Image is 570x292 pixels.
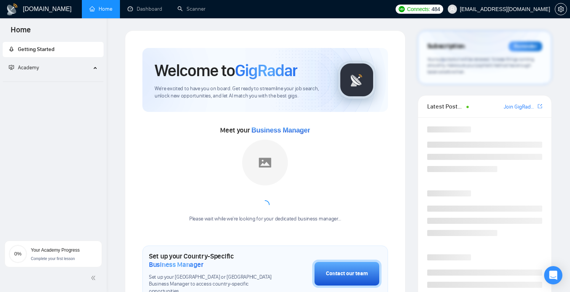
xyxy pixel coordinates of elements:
[338,61,376,99] img: gigradar-logo.png
[155,85,326,100] span: We're excited to have you on board. Get ready to streamline your job search, unlock new opportuni...
[177,6,206,12] a: searchScanner
[504,103,536,111] a: Join GigRadar Slack Community
[427,40,465,53] span: Subscription
[427,56,534,75] span: Your subscription will be renewed. To keep things running smoothly, make sure your payment method...
[220,126,310,134] span: Meet your
[326,270,368,278] div: Contact our team
[31,247,80,253] span: Your Academy Progress
[3,78,104,83] li: Academy Homepage
[6,3,18,16] img: logo
[538,103,542,110] a: export
[251,126,310,134] span: Business Manager
[18,46,54,53] span: Getting Started
[544,266,562,284] div: Open Intercom Messenger
[538,103,542,109] span: export
[9,65,14,70] span: fund-projection-screen
[89,6,112,12] a: homeHome
[9,64,39,71] span: Academy
[18,64,39,71] span: Academy
[31,257,75,261] span: Complete your first lesson
[399,6,405,12] img: upwork-logo.png
[185,215,346,223] div: Please wait while we're looking for your dedicated business manager...
[3,42,104,57] li: Getting Started
[149,260,203,269] span: Business Manager
[149,252,274,269] h1: Set up your Country-Specific
[312,260,382,288] button: Contact our team
[431,5,440,13] span: 484
[128,6,162,12] a: dashboardDashboard
[91,274,98,282] span: double-left
[235,60,297,81] span: GigRadar
[242,140,288,185] img: placeholder.png
[509,41,542,51] div: Reminder
[155,60,297,81] h1: Welcome to
[450,6,455,12] span: user
[259,199,271,211] span: loading
[9,46,14,52] span: rocket
[427,102,465,111] span: Latest Posts from the GigRadar Community
[555,3,567,15] button: setting
[9,251,27,256] span: 0%
[5,24,37,40] span: Home
[555,6,567,12] a: setting
[407,5,430,13] span: Connects:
